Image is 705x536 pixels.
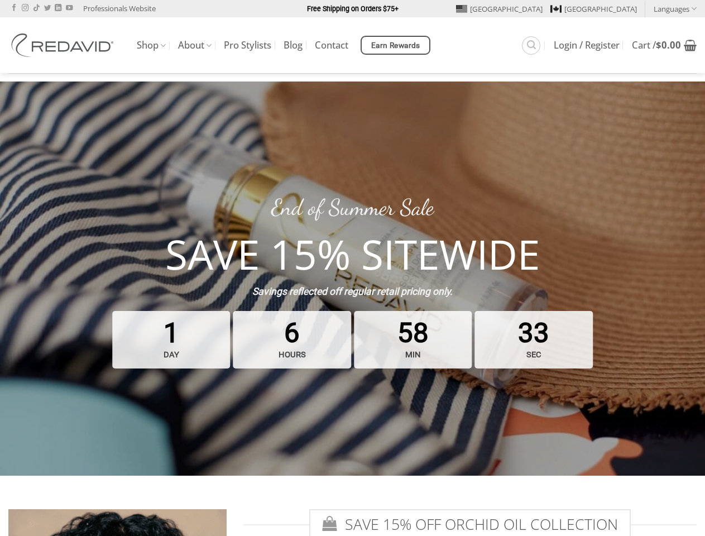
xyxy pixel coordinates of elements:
a: [GEOGRAPHIC_DATA] [550,1,637,17]
strong: hours [236,344,348,366]
a: [GEOGRAPHIC_DATA] [456,1,543,17]
strong: SAVE 15% SITEWIDE [165,226,540,281]
strong: min [357,344,469,366]
img: REDAVID Salon Products | United States [8,33,120,57]
strong: sec [478,344,591,366]
a: Shop [137,35,166,56]
strong: Savings reflected off regular retail pricing only. [252,286,453,297]
span: End of Summer Sale [271,194,434,221]
a: Follow on Facebook [11,4,17,12]
span: Login / Register [554,41,620,50]
span: Cart / [632,41,681,50]
a: Search [522,36,540,55]
a: Follow on YouTube [66,4,73,12]
bdi: 0.00 [656,39,681,51]
a: Blog [284,35,303,55]
span: 33 [475,311,593,368]
a: Contact [315,35,348,55]
a: Pro Stylists [224,35,271,55]
a: View cart [632,33,697,58]
span: 6 [233,311,351,368]
a: Languages [654,1,697,17]
span: 1 [112,311,231,368]
strong: Free Shipping on Orders $75+ [307,4,399,13]
strong: day [115,344,228,366]
a: Follow on Instagram [22,4,28,12]
a: Login / Register [554,35,620,55]
span: $ [656,39,661,51]
span: 58 [354,311,472,368]
a: Follow on Twitter [44,4,51,12]
span: Earn Rewards [371,40,420,52]
a: About [178,35,212,56]
a: Follow on TikTok [33,4,40,12]
a: Follow on LinkedIn [55,4,61,12]
a: Earn Rewards [361,36,430,55]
